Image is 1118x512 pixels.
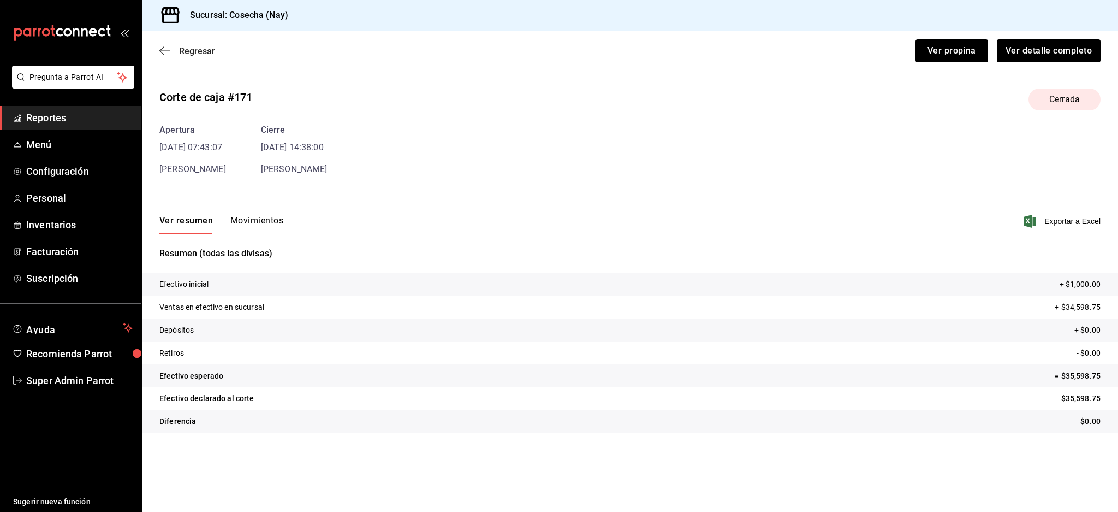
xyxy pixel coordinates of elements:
[159,247,1101,260] p: Resumen (todas las divisas)
[1043,93,1086,106] span: Cerrada
[26,217,133,232] span: Inventarios
[8,79,134,91] a: Pregunta a Parrot AI
[1026,215,1101,228] button: Exportar a Excel
[159,348,184,359] p: Retiros
[1055,302,1101,313] p: + $34,598.75
[1077,348,1101,359] p: - $0.00
[159,215,213,234] button: Ver resumen
[26,110,133,125] span: Reportes
[26,191,133,205] span: Personal
[26,164,133,179] span: Configuración
[261,123,328,137] div: Cierre
[12,66,134,89] button: Pregunta a Parrot AI
[26,321,118,334] span: Ayuda
[26,137,133,152] span: Menú
[26,346,133,361] span: Recomienda Parrot
[1074,325,1101,336] p: + $0.00
[1055,370,1101,382] p: = $35,598.75
[230,215,283,234] button: Movimientos
[159,164,226,174] span: [PERSON_NAME]
[26,244,133,259] span: Facturación
[26,373,133,388] span: Super Admin Parrot
[159,302,264,313] p: Ventas en efectivo en sucursal
[179,46,215,56] span: Regresar
[159,325,194,336] p: Depósitos
[159,370,223,382] p: Efectivo esperado
[1061,393,1101,404] p: $35,598.75
[159,215,283,234] div: navigation tabs
[29,72,117,83] span: Pregunta a Parrot AI
[159,123,226,137] div: Apertura
[159,46,215,56] button: Regresar
[261,141,328,154] time: [DATE] 14:38:00
[13,496,133,508] span: Sugerir nueva función
[159,393,254,404] p: Efectivo declarado al corte
[997,39,1101,62] button: Ver detalle completo
[1060,279,1101,290] p: + $1,000.00
[26,271,133,286] span: Suscripción
[120,28,129,37] button: open_drawer_menu
[159,141,226,154] time: [DATE] 07:43:07
[181,9,288,22] h3: Sucursal: Cosecha (Nay)
[915,39,988,62] button: Ver propina
[261,164,328,174] span: [PERSON_NAME]
[159,416,196,427] p: Diferencia
[1080,416,1101,427] p: $0.00
[159,89,252,105] div: Corte de caja #171
[159,279,209,290] p: Efectivo inicial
